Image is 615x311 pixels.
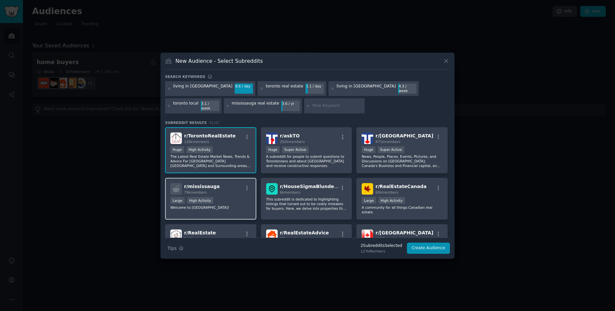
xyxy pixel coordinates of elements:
[266,183,278,195] img: HouseSigmaBlunders
[375,237,400,241] span: 4.3M members
[375,230,433,235] span: r/ [GEOGRAPHIC_DATA]
[362,132,373,144] img: toronto
[266,132,278,144] img: askTO
[165,243,186,254] button: Tips
[167,245,177,252] span: Tips
[184,190,207,194] span: 79k members
[281,101,300,107] div: 3.6 / yr
[361,249,402,253] div: 127k Members
[398,84,416,94] div: 4.3 / week
[170,197,185,204] div: Large
[375,190,398,194] span: 60k members
[173,101,199,111] div: toronto local
[170,146,184,153] div: Huge
[375,140,400,144] span: 871k members
[306,84,324,89] div: 1.1 / day
[362,154,442,168] p: News, People, Places, Events, Pictures, and Discussions on [GEOGRAPHIC_DATA]; Canada's Business a...
[266,154,347,168] p: A subreddit for people to submit questions to Torontonians and about [GEOGRAPHIC_DATA] and receiv...
[165,120,207,125] span: Subreddit Results
[280,230,329,235] span: r/ RealEstateAdvice
[184,133,236,138] span: r/ TorontoRealEstate
[170,154,251,168] p: The Latest Real Estate Market News, Trends & Advice For [GEOGRAPHIC_DATA] [GEOGRAPHIC_DATA] and S...
[170,229,182,241] img: RealEstate
[201,101,219,111] div: 3.1 / week
[280,140,305,144] span: 292k members
[280,133,300,138] span: r/ askTO
[362,183,373,195] img: RealEstateCanada
[312,103,362,109] input: New Keyword
[266,229,278,241] img: RealEstateAdvice
[186,146,213,153] div: High Activity
[266,146,280,153] div: Huge
[165,74,205,79] h3: Search keywords
[280,237,303,241] span: 57k members
[375,133,433,138] span: r/ [GEOGRAPHIC_DATA]
[170,205,251,210] p: Welcome to [GEOGRAPHIC_DATA]!
[407,243,450,254] button: Create Audience
[173,84,233,94] div: living in [GEOGRAPHIC_DATA]
[266,197,347,211] p: This subreddit is dedicated to highlighting listings that turned out to be costly mistakes for bu...
[209,121,220,125] span: 41 / 42
[280,184,339,189] span: r/ HouseSigmaBlunders
[362,146,375,153] div: Huge
[361,243,402,249] div: 2 Subreddit s Selected
[187,197,214,204] div: High Activity
[280,190,301,194] span: 6k members
[184,230,216,235] span: r/ RealEstate
[235,84,253,89] div: 8.6 / day
[336,84,396,94] div: living in [GEOGRAPHIC_DATA]
[184,237,209,241] span: 2.4M members
[362,205,442,214] p: A community for all things Canadian real estate.
[378,146,404,153] div: Super Active
[184,184,220,189] span: r/ mississauga
[232,101,279,111] div: mississauga real estate
[266,84,303,94] div: toronto real estate
[375,184,426,189] span: r/ RealEstateCanada
[282,146,308,153] div: Super Active
[378,197,405,204] div: High Activity
[362,197,376,204] div: Large
[362,229,373,241] img: canada
[170,132,182,144] img: TorontoRealEstate
[184,140,209,144] span: 126k members
[176,58,263,64] h3: New Audience - Select Subreddits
